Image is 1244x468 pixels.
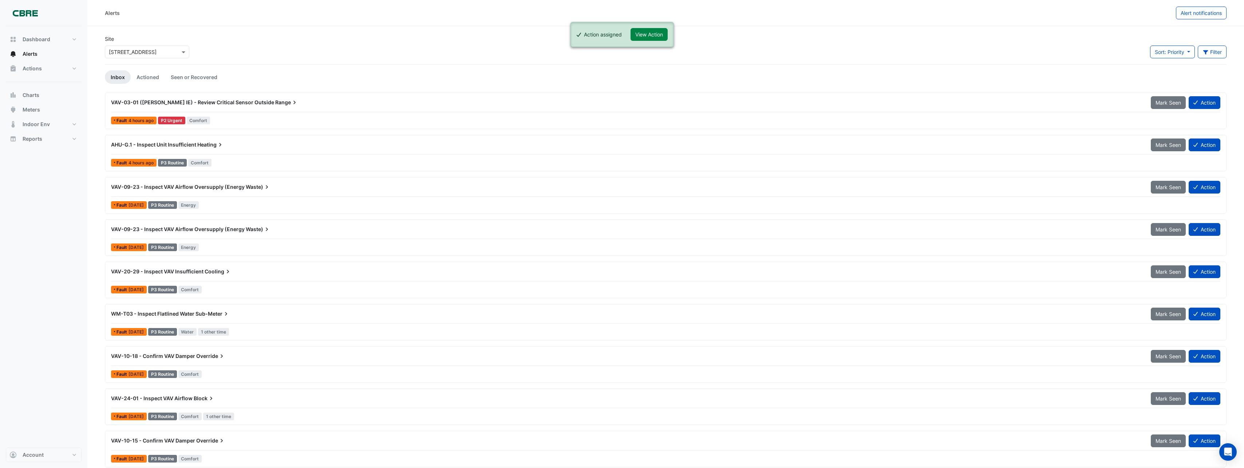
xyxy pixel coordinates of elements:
[1151,139,1186,151] button: Mark Seen
[148,243,177,251] div: P3 Routine
[129,287,144,292] span: Fri 10-Oct-2025 09:08 AEDT
[129,414,144,419] span: Mon 06-Oct-2025 10:12 AEDT
[158,159,187,167] div: P3 Routine
[1181,10,1222,16] span: Alert notifications
[198,328,229,336] span: 1 other time
[23,50,37,58] span: Alerts
[116,161,129,165] span: Fault
[105,70,131,84] a: Inbox
[9,36,17,43] app-icon: Dashboard
[1156,142,1181,148] span: Mark Seen
[165,70,223,84] a: Seen or Recovered
[116,245,129,250] span: Fault
[1151,223,1186,236] button: Mark Seen
[178,201,199,209] span: Energy
[1155,49,1184,55] span: Sort: Priority
[116,203,129,207] span: Fault
[1176,7,1227,19] button: Alert notifications
[1189,96,1220,109] button: Action
[197,141,224,148] span: Heating
[1151,181,1186,194] button: Mark Seen
[1189,308,1220,320] button: Action
[6,132,82,146] button: Reports
[111,437,195,444] span: VAV-10-15 - Confirm VAV Damper
[9,6,42,20] img: Company Logo
[1156,395,1181,402] span: Mark Seen
[129,329,144,335] span: Thu 09-Oct-2025 23:00 AEDT
[129,202,144,208] span: Fri 10-Oct-2025 10:04 AEDT
[178,328,197,336] span: Water
[111,268,204,274] span: VAV-20-29 - Inspect VAV Insufficient
[111,184,245,190] span: VAV-09-23 - Inspect VAV Airflow Oversupply (Energy
[196,437,225,444] span: Override
[1156,100,1181,106] span: Mark Seen
[6,102,82,117] button: Meters
[188,159,212,167] span: Comfort
[23,36,50,43] span: Dashboard
[205,268,232,275] span: Cooling
[23,135,42,143] span: Reports
[111,353,195,359] span: VAV-10-18 - Confirm VAV Damper
[116,457,129,461] span: Fault
[1219,443,1237,461] div: Open Intercom Messenger
[23,91,39,99] span: Charts
[178,455,202,463] span: Comfort
[6,117,82,132] button: Indoor Env
[129,245,144,250] span: Fri 10-Oct-2025 10:04 AEDT
[9,65,17,72] app-icon: Actions
[116,372,129,377] span: Fault
[1189,139,1220,151] button: Action
[23,121,50,128] span: Indoor Env
[1189,181,1220,194] button: Action
[1189,223,1220,236] button: Action
[631,28,668,41] button: View Action
[246,226,270,233] span: Waste)
[1151,96,1186,109] button: Mark Seen
[1151,434,1186,447] button: Mark Seen
[1151,350,1186,363] button: Mark Seen
[23,451,44,459] span: Account
[148,370,177,378] div: P3 Routine
[116,118,129,123] span: Fault
[1189,265,1220,278] button: Action
[178,243,199,251] span: Energy
[1156,226,1181,233] span: Mark Seen
[9,121,17,128] app-icon: Indoor Env
[187,117,210,124] span: Comfort
[148,413,177,420] div: P3 Routine
[1150,46,1195,58] button: Sort: Priority
[148,328,177,336] div: P3 Routine
[158,117,185,124] div: P2 Urgent
[203,413,234,420] span: 1 other time
[194,395,215,402] span: Block
[116,330,129,334] span: Fault
[6,61,82,76] button: Actions
[148,455,177,463] div: P3 Routine
[1156,438,1181,444] span: Mark Seen
[584,31,622,38] div: Action assigned
[178,370,202,378] span: Comfort
[111,141,196,148] span: AHU-G.1 - Inspect Unit Insufficient
[131,70,165,84] a: Actioned
[6,32,82,47] button: Dashboard
[9,135,17,143] app-icon: Reports
[129,118,154,123] span: Mon 13-Oct-2025 09:07 AEDT
[246,183,270,191] span: Waste)
[148,286,177,293] div: P3 Routine
[1189,350,1220,363] button: Action
[1156,184,1181,190] span: Mark Seen
[9,106,17,113] app-icon: Meters
[148,201,177,209] div: P3 Routine
[6,88,82,102] button: Charts
[116,288,129,292] span: Fault
[129,371,144,377] span: Tue 07-Oct-2025 09:57 AEDT
[196,310,230,317] span: Sub-Meter
[129,456,144,461] span: Mon 06-Oct-2025 09:12 AEDT
[105,35,114,43] label: Site
[6,448,82,462] button: Account
[23,106,40,113] span: Meters
[111,311,194,317] span: WM-T03 - Inspect Flatlined Water
[111,99,274,105] span: VAV-03-01 ([PERSON_NAME] IE) - Review Critical Sensor Outside
[111,226,245,232] span: VAV-09-23 - Inspect VAV Airflow Oversupply (Energy
[275,99,298,106] span: Range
